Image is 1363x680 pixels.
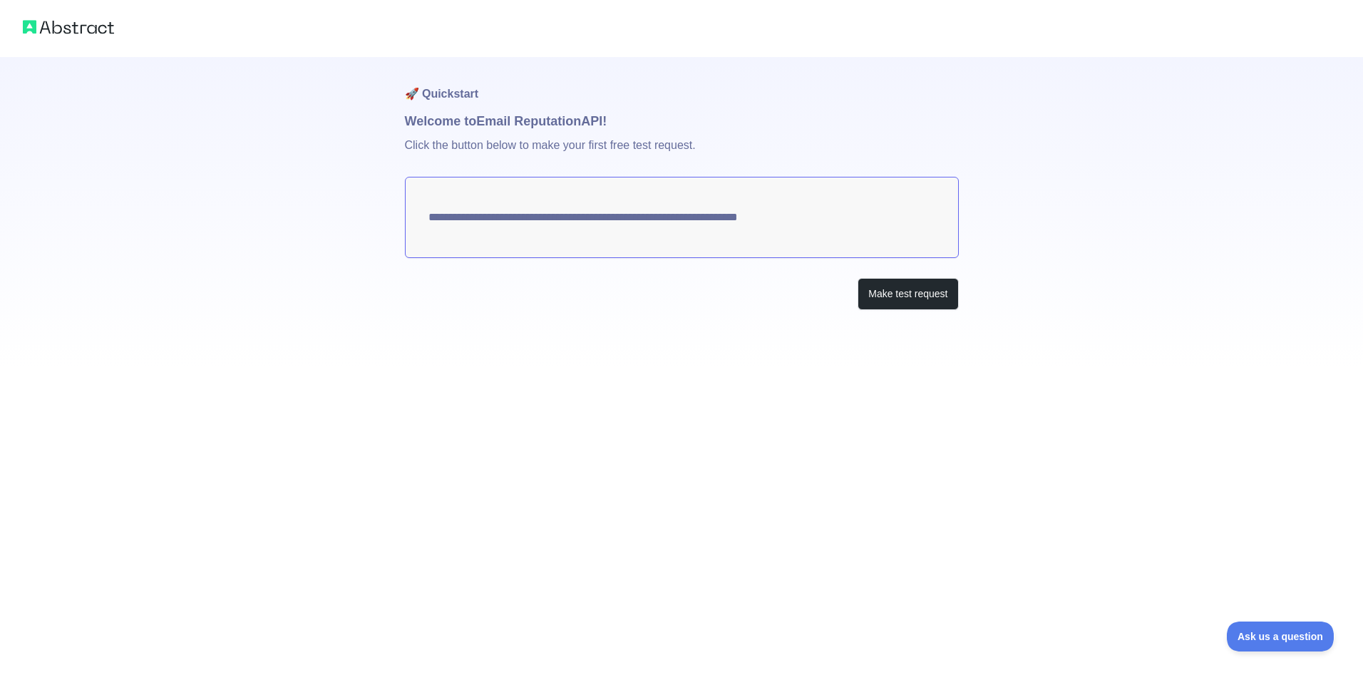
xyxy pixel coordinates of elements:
[405,57,959,111] h1: 🚀 Quickstart
[1227,622,1334,651] iframe: Toggle Customer Support
[23,17,114,37] img: Abstract logo
[858,278,958,310] button: Make test request
[405,131,959,177] p: Click the button below to make your first free test request.
[405,111,959,131] h1: Welcome to Email Reputation API!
